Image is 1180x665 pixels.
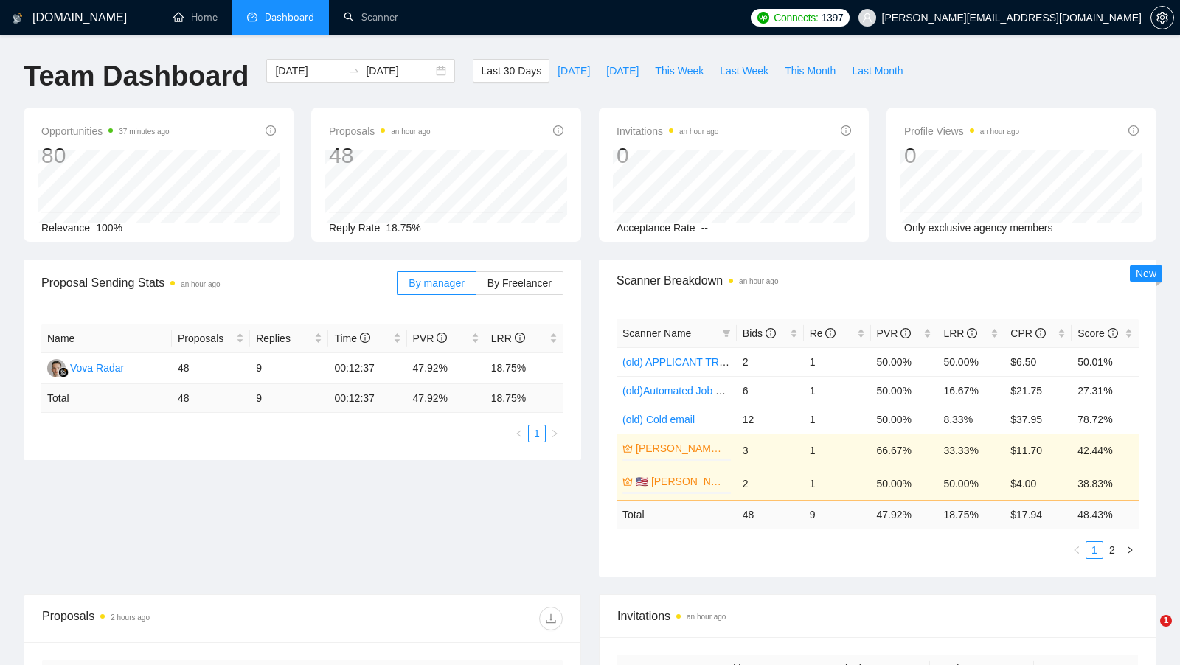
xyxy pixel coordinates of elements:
[515,429,524,438] span: left
[1004,434,1072,467] td: $11.70
[329,222,380,234] span: Reply Rate
[937,376,1004,405] td: 16.67%
[386,222,420,234] span: 18.75%
[1121,541,1139,559] li: Next Page
[1108,328,1118,338] span: info-circle
[1151,12,1173,24] span: setting
[841,125,851,136] span: info-circle
[42,607,302,630] div: Proposals
[804,434,871,467] td: 1
[265,11,314,24] span: Dashboard
[1103,541,1121,559] li: 2
[41,274,397,292] span: Proposal Sending Stats
[1004,376,1072,405] td: $21.75
[413,332,448,344] span: PVR
[701,222,708,234] span: --
[904,122,1019,140] span: Profile Views
[757,12,769,24] img: upwork-logo.png
[1072,376,1139,405] td: 27.31%
[737,376,804,405] td: 6
[737,500,804,529] td: 48
[862,13,872,23] span: user
[1121,541,1139,559] button: right
[366,63,433,79] input: End date
[737,405,804,434] td: 12
[737,347,804,376] td: 2
[871,467,938,500] td: 50.00%
[804,376,871,405] td: 1
[871,434,938,467] td: 66.67%
[250,384,328,413] td: 9
[329,142,431,170] div: 48
[825,328,836,338] span: info-circle
[679,128,718,136] time: an hour ago
[41,324,172,353] th: Name
[1128,125,1139,136] span: info-circle
[407,353,485,384] td: 47.92%
[265,125,276,136] span: info-circle
[473,59,549,83] button: Last 30 Days
[647,59,712,83] button: This Week
[529,425,545,442] a: 1
[348,65,360,77] span: to
[485,384,563,413] td: 18.75 %
[558,63,590,79] span: [DATE]
[328,353,406,384] td: 00:12:37
[172,324,250,353] th: Proposals
[437,332,447,343] span: info-circle
[1004,467,1072,500] td: $4.00
[871,347,938,376] td: 50.00%
[774,10,818,26] span: Connects:
[1010,327,1045,339] span: CPR
[943,327,977,339] span: LRR
[712,59,777,83] button: Last Week
[178,330,233,347] span: Proposals
[1086,541,1103,559] li: 1
[777,59,844,83] button: This Month
[540,613,562,624] span: download
[622,443,633,453] span: crown
[617,607,1138,625] span: Invitations
[391,128,430,136] time: an hour ago
[539,607,563,630] button: download
[766,328,776,338] span: info-circle
[937,500,1004,529] td: 18.75 %
[70,360,124,376] div: Vova Radar
[606,63,639,79] span: [DATE]
[181,280,220,288] time: an hour ago
[329,122,431,140] span: Proposals
[617,122,718,140] span: Invitations
[487,277,552,289] span: By Freelancer
[937,405,1004,434] td: 8.33%
[1068,541,1086,559] li: Previous Page
[1072,546,1081,554] span: left
[546,425,563,442] li: Next Page
[636,440,728,456] a: [PERSON_NAME] (B)
[96,222,122,234] span: 100%
[344,11,398,24] a: searchScanner
[1004,500,1072,529] td: $ 17.94
[275,63,342,79] input: Start date
[360,332,370,343] span: info-circle
[904,142,1019,170] div: 0
[41,122,170,140] span: Opportunities
[1160,615,1172,627] span: 1
[250,353,328,384] td: 9
[871,405,938,434] td: 50.00%
[737,434,804,467] td: 3
[41,384,172,413] td: Total
[617,142,718,170] div: 0
[822,10,844,26] span: 1397
[172,384,250,413] td: 48
[871,500,938,529] td: 47.92 %
[1086,542,1103,558] a: 1
[719,322,734,344] span: filter
[737,467,804,500] td: 2
[1130,615,1165,650] iframe: Intercom live chat
[549,59,598,83] button: [DATE]
[622,476,633,487] span: crown
[622,327,691,339] span: Scanner Name
[553,125,563,136] span: info-circle
[47,361,124,373] a: VRVova Radar
[13,7,23,30] img: logo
